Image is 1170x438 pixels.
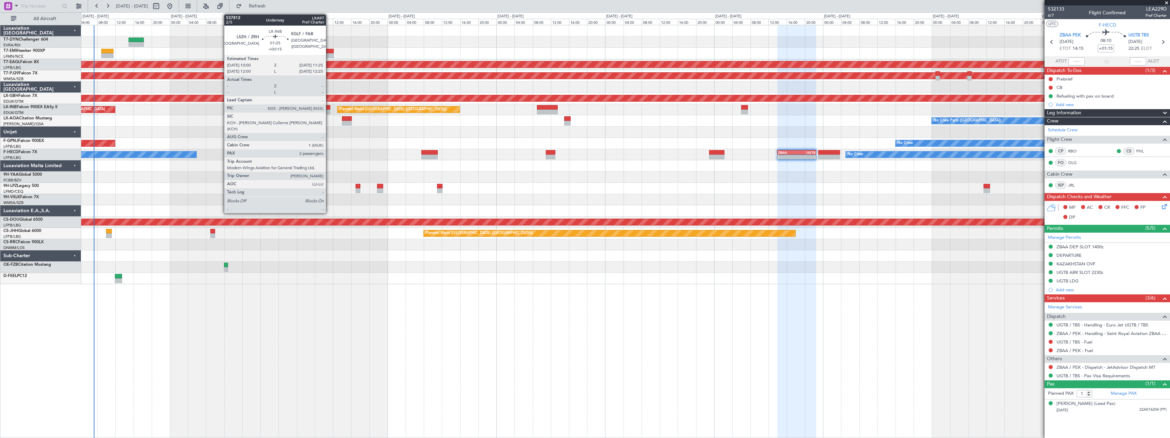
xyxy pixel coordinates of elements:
[3,195,20,199] span: 9H-VSLK
[333,19,351,25] div: 12:00
[1047,313,1066,321] span: Dispatch
[3,105,17,109] span: LX-INB
[624,19,642,25] div: 04:00
[116,3,148,9] span: [DATE] - [DATE]
[1060,32,1081,39] span: ZBAA PEK
[1056,339,1092,345] a: UGTB / TBS - Fuel
[1047,294,1065,302] span: Services
[1099,21,1116,29] span: F-HECD
[497,14,524,19] div: [DATE] - [DATE]
[3,105,57,109] a: LX-INBFalcon 900EX EASy II
[1056,364,1155,370] a: ZBAA / PEK - Dispatch - JetAdvisor Dispatch MT
[3,240,18,244] span: CS-RRC
[3,116,19,120] span: LX-AOA
[1104,204,1110,211] span: CR
[1042,14,1068,19] div: [DATE] - [DATE]
[1121,204,1129,211] span: FFC
[3,94,37,98] a: LX-GBHFalcon 7X
[950,19,968,25] div: 04:00
[768,19,786,25] div: 12:00
[3,121,44,127] a: [PERSON_NAME]/QSA
[1072,45,1083,52] span: 14:15
[606,14,632,19] div: [DATE] - [DATE]
[3,178,21,183] a: FCBB/BZV
[97,19,115,25] div: 08:00
[1047,380,1054,388] span: Pax
[206,19,224,25] div: 08:00
[1145,294,1155,302] span: (3/6)
[3,189,23,194] a: LFMD/CEQ
[933,116,1001,126] div: No Crew Paris ([GEOGRAPHIC_DATA])
[496,19,514,25] div: 00:00
[3,184,17,188] span: 9H-LPZ
[3,150,18,154] span: F-HECD
[914,19,932,25] div: 20:00
[1068,57,1085,65] input: --:--
[1068,148,1083,154] a: RBO
[460,19,478,25] div: 16:00
[242,19,260,25] div: 16:00
[841,19,859,25] div: 04:00
[1068,182,1083,188] a: JRL
[3,195,39,199] a: 9H-VSLKFalcon 7X
[1047,117,1059,125] span: Crew
[1056,400,1115,407] div: [PERSON_NAME] (Lead Pax)
[3,60,39,64] a: T7-EAGLFalcon 8X
[1048,304,1082,311] a: Manage Services
[3,173,19,177] span: 9H-YAA
[3,218,19,222] span: CS-DOU
[1145,380,1155,387] span: (1/1)
[778,155,797,159] div: -
[732,19,750,25] div: 04:00
[280,14,306,19] div: [DATE] - [DATE]
[1056,322,1148,328] a: UGTB / TBS - Handling - Euro Jet UGTB / TBS
[442,19,460,25] div: 12:00
[79,19,97,25] div: 04:00
[1089,9,1126,16] div: Flight Confirmed
[1048,390,1074,397] label: Planned PAX
[21,1,60,11] input: Trip Number
[3,218,43,222] a: CS-DOUGlobal 6500
[859,19,877,25] div: 08:00
[605,19,623,25] div: 00:00
[1060,45,1071,52] span: ETOT
[1048,13,1064,18] span: 6/7
[3,54,24,59] a: LFMN/NCE
[3,263,51,267] a: OE-FZBCitation Mustang
[3,65,21,70] a: LFPB/LBG
[660,19,678,25] div: 12:00
[257,155,280,159] div: -
[896,19,914,25] div: 16:00
[1141,45,1152,52] span: ELDT
[1111,390,1137,397] a: Manage PAX
[787,19,805,25] div: 16:00
[778,150,797,155] div: ZBAA
[3,263,18,267] span: OE-FZB
[1145,13,1167,18] span: Pref Charter
[3,234,21,239] a: LFPB/LBG
[797,150,815,155] div: UGTB
[279,19,297,25] div: 00:00
[1056,278,1079,284] div: UGTB LDG
[1047,109,1081,117] span: Leg Information
[3,38,19,42] span: T7-DYN
[933,14,959,19] div: [DATE] - [DATE]
[18,16,72,21] span: All Aircraft
[389,14,415,19] div: [DATE] - [DATE]
[1056,93,1114,99] div: Refueling with pax on board
[1056,76,1072,82] div: Prebrief
[3,38,48,42] a: T7-DYNChallenger 604
[3,76,24,82] a: WMSA/SZB
[877,19,896,25] div: 12:00
[3,60,20,64] span: T7-EAGL
[797,155,815,159] div: -
[823,19,841,25] div: 00:00
[1056,408,1068,413] span: [DATE]
[3,150,37,154] a: F-HECDFalcon 7X
[1056,373,1130,379] a: UGTB / TBS - Pax Visa Requirements
[1145,5,1167,13] span: LEA229D
[1055,181,1066,189] div: ISP
[243,4,272,9] span: Refresh
[478,19,496,25] div: 20:00
[986,19,1004,25] div: 12:00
